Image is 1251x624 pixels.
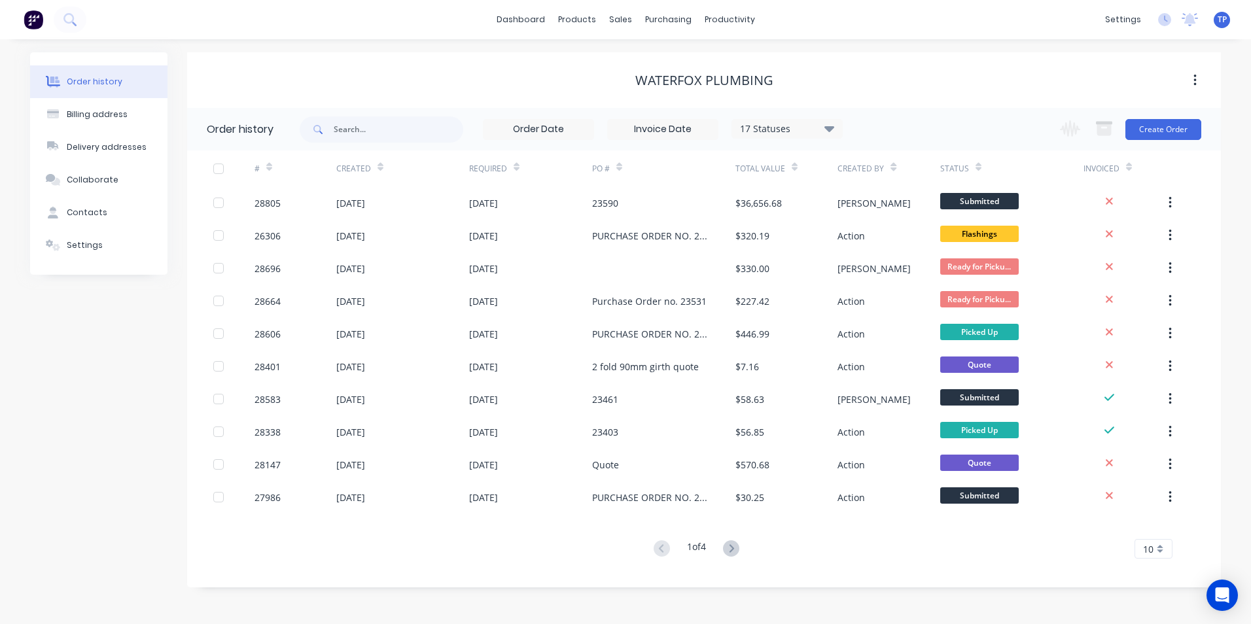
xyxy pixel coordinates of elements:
[592,392,618,406] div: 23461
[735,458,769,472] div: $570.68
[592,294,707,308] div: Purchase Order no. 23531
[24,10,43,29] img: Factory
[30,131,167,164] button: Delivery addresses
[735,425,764,439] div: $56.85
[255,262,281,275] div: 28696
[698,10,762,29] div: productivity
[1143,542,1154,556] span: 10
[469,262,498,275] div: [DATE]
[940,150,1084,186] div: Status
[735,327,769,341] div: $446.99
[592,360,699,373] div: 2 fold 90mm girth quote
[735,262,769,275] div: $330.00
[469,392,498,406] div: [DATE]
[336,262,365,275] div: [DATE]
[940,163,969,175] div: Status
[1207,580,1238,611] div: Open Intercom Messenger
[592,491,709,504] div: PURCHASE ORDER NO. 23292
[67,207,107,218] div: Contacts
[67,174,118,186] div: Collaborate
[940,291,1019,307] span: Ready for Picku...
[336,458,365,472] div: [DATE]
[940,487,1019,504] span: Submitted
[735,294,769,308] div: $227.42
[207,122,273,137] div: Order history
[336,163,371,175] div: Created
[255,150,336,186] div: #
[940,324,1019,340] span: Picked Up
[469,229,498,243] div: [DATE]
[639,10,698,29] div: purchasing
[484,120,593,139] input: Order Date
[255,327,281,341] div: 28606
[592,327,709,341] div: PURCHASE ORDER NO. 23519
[837,163,884,175] div: Created By
[469,150,592,186] div: Required
[735,229,769,243] div: $320.19
[336,360,365,373] div: [DATE]
[837,262,911,275] div: [PERSON_NAME]
[67,141,147,153] div: Delivery addresses
[469,360,498,373] div: [DATE]
[255,458,281,472] div: 28147
[837,458,865,472] div: Action
[255,491,281,504] div: 27986
[255,360,281,373] div: 28401
[469,163,507,175] div: Required
[1084,150,1165,186] div: Invoiced
[1099,10,1148,29] div: settings
[635,73,773,88] div: Waterfox Plumbing
[30,164,167,196] button: Collaborate
[336,425,365,439] div: [DATE]
[67,239,103,251] div: Settings
[735,491,764,504] div: $30.25
[592,150,735,186] div: PO #
[735,196,782,210] div: $36,656.68
[735,150,837,186] div: Total Value
[255,425,281,439] div: 28338
[940,356,1019,373] span: Quote
[336,327,365,341] div: [DATE]
[940,389,1019,406] span: Submitted
[1125,119,1201,140] button: Create Order
[255,229,281,243] div: 26306
[469,491,498,504] div: [DATE]
[592,229,709,243] div: PURCHASE ORDER NO. 23588
[837,327,865,341] div: Action
[30,196,167,229] button: Contacts
[940,258,1019,275] span: Ready for Picku...
[30,65,167,98] button: Order history
[336,294,365,308] div: [DATE]
[837,294,865,308] div: Action
[336,392,365,406] div: [DATE]
[336,150,469,186] div: Created
[469,327,498,341] div: [DATE]
[67,76,122,88] div: Order history
[837,150,940,186] div: Created By
[1084,163,1119,175] div: Invoiced
[940,193,1019,209] span: Submitted
[837,491,865,504] div: Action
[255,392,281,406] div: 28583
[334,116,463,143] input: Search...
[592,196,618,210] div: 23590
[940,422,1019,438] span: Picked Up
[469,294,498,308] div: [DATE]
[255,294,281,308] div: 28664
[592,458,619,472] div: Quote
[255,163,260,175] div: #
[837,196,911,210] div: [PERSON_NAME]
[837,360,865,373] div: Action
[469,458,498,472] div: [DATE]
[490,10,552,29] a: dashboard
[735,360,759,373] div: $7.16
[30,98,167,131] button: Billing address
[608,120,718,139] input: Invoice Date
[837,425,865,439] div: Action
[469,425,498,439] div: [DATE]
[940,455,1019,471] span: Quote
[552,10,603,29] div: products
[603,10,639,29] div: sales
[732,122,842,136] div: 17 Statuses
[1218,14,1227,26] span: TP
